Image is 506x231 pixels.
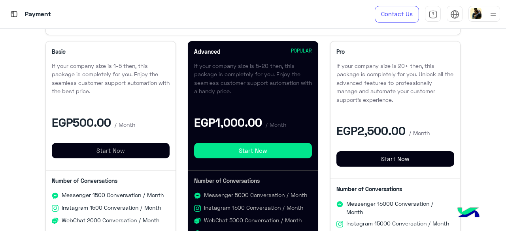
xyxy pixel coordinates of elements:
span: Messenger 15000 Conversation / Month [346,199,451,216]
button: Start Now [194,143,312,159]
img: planLimit-2.svg [336,221,343,227]
span: / Month [114,121,135,128]
img: tab [429,10,438,19]
span: EGP1,000.00 [194,115,262,129]
img: tab [450,10,459,19]
img: planLimit-2.svg [194,205,201,212]
span: Instagram 1500 Conversation / Month [204,203,303,213]
img: hulul-logo.png [455,199,482,227]
p: If your company size is 5-20 then, this package is completely for you. Enjoy the seamless custome... [194,62,312,96]
img: planLimit-3.svg [52,218,59,224]
img: planLimit-1.svg [52,192,59,199]
p: Number of Conversations [336,185,454,193]
button: Start Now [336,151,454,167]
p: Number of Conversations [194,177,312,185]
span: / Month [409,130,430,136]
img: planLimit-2.svg [52,205,59,212]
p: If your company size is 1-5 then, this package is completely for you. Enjoy the seamless customer... [52,62,170,96]
a: tab [425,6,441,23]
span: Pro [336,47,345,56]
small: POPULAR [291,47,312,56]
img: planLimit-1.svg [336,201,343,208]
span: Basic [52,47,66,56]
span: WebChat 5000 Conversation / Month [204,216,302,226]
button: Start Now [52,143,170,159]
span: WebChat 2000 Conversation / Month [62,216,159,226]
span: / Month [265,121,286,128]
img: profile [488,9,498,19]
img: planLimit-1.svg [194,192,201,199]
span: Instagram 1500 Conversation / Month [62,203,161,213]
a: Contact Us [375,6,419,23]
span: Instagram 15000 Conversation / Month [346,219,449,229]
p: If your company size is 20+ then, this package is completely for you. Unlock all the advanced fea... [336,62,454,104]
span: Advanced [194,47,221,56]
p: Number of Conversations [52,177,170,185]
span: EGP2,500.00 [336,123,406,137]
img: tab [9,9,19,19]
span: Messenger 1500 Conversation / Month [62,191,164,201]
span: EGP500.00 [52,115,111,129]
img: userImage [470,8,481,19]
p: Payment [25,9,51,20]
span: Messenger 5000 Conversation / Month [204,191,307,201]
img: planLimit-3.svg [194,218,201,224]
